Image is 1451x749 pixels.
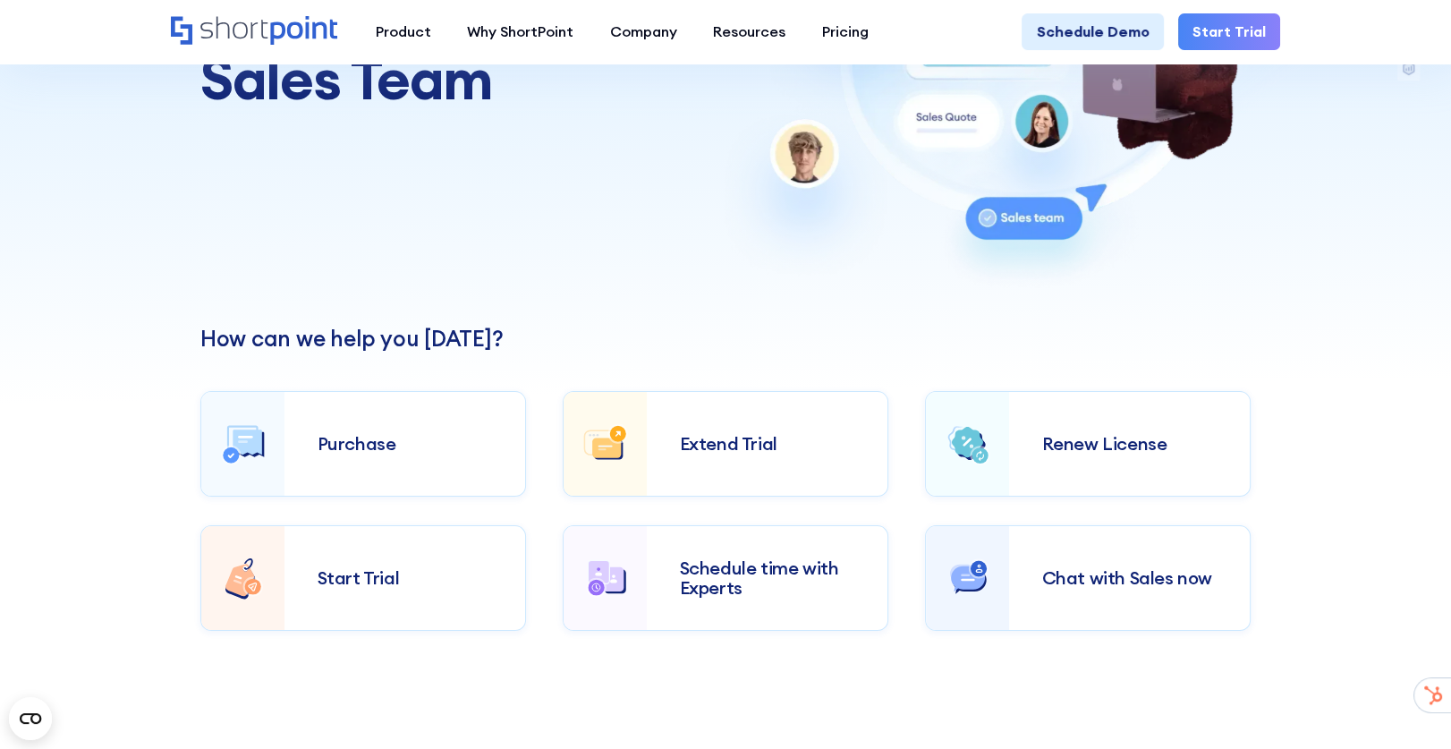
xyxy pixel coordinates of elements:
[357,13,449,50] a: Product
[171,16,340,47] a: Home
[713,21,785,42] div: Resources
[1041,568,1217,588] div: Chat with Sales now
[449,13,592,50] a: Why ShortPoint
[822,21,869,42] div: Pricing
[9,697,52,740] button: Open CMP widget
[318,568,493,588] div: Start Trial
[563,525,888,631] a: Schedule time with Experts
[1041,434,1217,454] div: Renew License
[563,391,888,497] a: Extend Trial
[680,434,855,454] div: Extend Trial
[376,21,431,42] div: Product
[467,21,573,42] div: Why ShortPoint
[318,434,493,454] div: Purchase
[925,391,1251,497] a: Renew License
[610,21,677,42] div: Company
[200,525,526,631] a: Start Trial
[680,558,855,599] div: Schedule time with Experts
[200,327,1251,352] h2: How can we help you [DATE]?
[1178,13,1280,50] a: Start Trial
[591,13,695,50] a: Company
[804,13,887,50] a: Pricing
[1022,13,1163,50] a: Schedule Demo
[1362,663,1451,749] iframe: Chat Widget
[200,391,526,497] a: Purchase
[925,525,1251,631] a: Chat with Sales now
[695,13,804,50] a: Resources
